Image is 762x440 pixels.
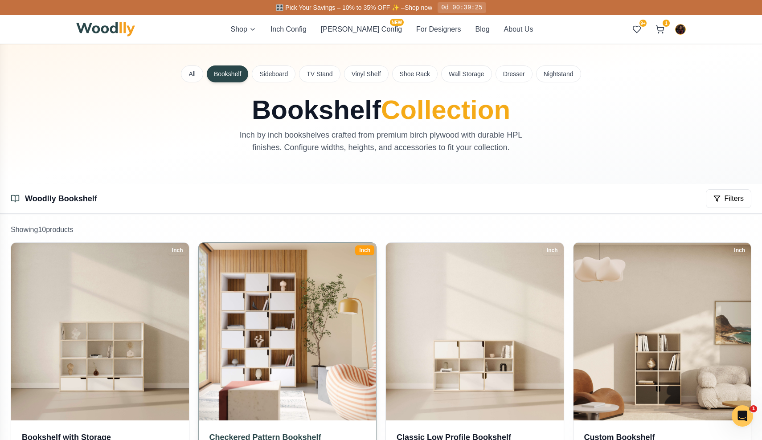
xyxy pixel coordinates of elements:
img: Classic Low Profile Bookshelf [386,243,564,420]
p: Inch by inch bookshelves crafted from premium birch plywood with durable HPL finishes. Configure ... [231,129,531,154]
button: Blog [475,24,490,35]
img: Custom Bookshelf [574,243,751,420]
div: Inch [355,245,374,255]
span: NEW [390,19,404,26]
button: Negin [675,24,686,35]
div: 0d 00:39:25 [438,2,486,13]
button: About Us [504,24,533,35]
button: Shop [231,24,256,35]
span: 1 [750,405,757,412]
span: 🎛️ Pick Your Savings – 10% to 35% OFF ✨ – [276,4,404,11]
button: All [181,65,203,82]
button: Shoe Rack [392,65,438,82]
span: Filters [724,193,744,204]
div: Inch [730,245,749,255]
button: Nightstand [536,65,581,82]
button: [PERSON_NAME] ConfigNEW [321,24,402,35]
span: 1 [663,20,670,27]
button: Bookshelf [207,65,248,82]
button: 9+ [629,21,645,37]
button: For Designers [416,24,461,35]
iframe: Intercom live chat [732,405,753,427]
button: Filters [706,189,751,208]
button: Vinyl Shelf [344,65,389,82]
img: Checkered Pattern Bookshelf [194,238,381,424]
h1: Bookshelf [181,97,581,123]
a: Shop now [405,4,432,11]
a: Woodlly Bookshelf [25,194,97,203]
div: Inch [168,245,187,255]
button: Sideboard [252,65,295,82]
img: Negin [676,24,685,34]
span: 9+ [639,20,647,27]
img: Bookshelf with Storage [11,243,189,420]
button: 1 [652,21,668,37]
button: Dresser [496,65,533,82]
button: Inch Config [270,24,307,35]
p: Showing 10 product s [11,224,751,235]
button: Wall Storage [441,65,492,82]
img: Woodlly [76,22,135,37]
span: Collection [381,95,510,125]
div: Inch [543,245,562,255]
button: TV Stand [299,65,340,82]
